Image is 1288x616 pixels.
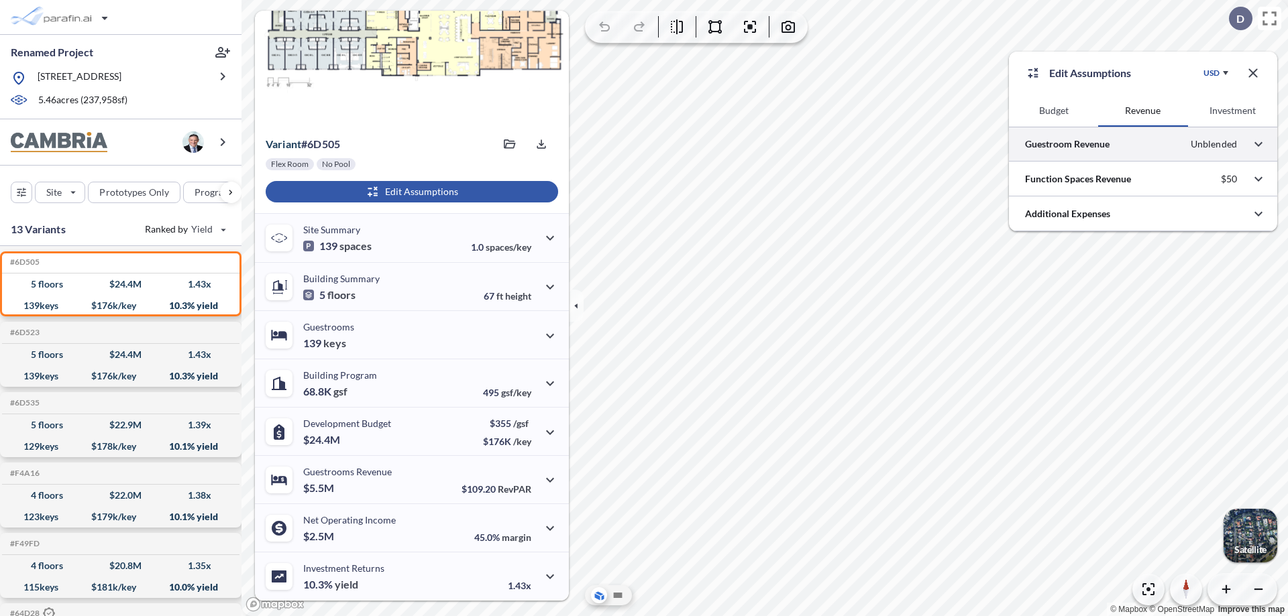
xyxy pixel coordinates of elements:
p: $2.5M [303,530,336,543]
span: gsf [333,385,347,398]
p: Site [46,186,62,199]
a: Mapbox [1110,605,1147,614]
button: Prototypes Only [88,182,180,203]
span: margin [502,532,531,543]
p: 1.0 [471,241,531,253]
p: No Pool [322,159,350,170]
span: gsf/key [501,387,531,398]
p: 5.46 acres ( 237,958 sf) [38,93,127,108]
p: $24.4M [303,433,342,446]
p: 1.43x [508,580,531,591]
button: Program [183,182,256,203]
p: Building Program [303,369,377,381]
p: Edit Assumptions [1049,65,1131,81]
p: Satellite [1234,544,1267,555]
p: $355 [483,418,531,429]
a: Improve this map [1218,605,1285,614]
span: RevPAR [498,483,531,495]
span: floors [327,288,356,302]
p: 10.3% [303,578,358,591]
p: View Floorplans [290,100,360,111]
p: 5 [303,288,356,302]
p: [STREET_ADDRESS] [38,70,121,86]
img: user logo [182,131,204,153]
button: Revenue [1098,95,1187,127]
a: Mapbox homepage [246,597,305,612]
span: yield [335,578,358,591]
button: Site Plan [610,587,626,603]
span: Yield [191,223,213,236]
p: Site Summary [303,224,360,235]
button: Switcher ImageSatellite [1224,509,1277,562]
p: D [1236,13,1244,25]
span: /gsf [513,418,529,429]
h5: Click to copy the code [7,257,40,267]
p: 495 [483,387,531,398]
span: height [505,290,531,302]
p: # 6d505 [266,137,340,151]
button: Site [35,182,85,203]
h5: Click to copy the code [7,328,40,337]
button: Investment [1188,95,1277,127]
p: Function Spaces Revenue [1025,172,1131,186]
span: /key [513,436,531,447]
p: 68.8K [303,385,347,398]
h5: Click to copy the code [7,469,40,478]
a: OpenStreetMap [1149,605,1214,614]
p: 139 [303,239,372,253]
p: Prototypes Only [99,186,169,199]
p: $50 [1221,173,1237,185]
p: Renamed Project [11,45,93,60]
span: ft [496,290,503,302]
p: Building Summary [303,273,380,284]
button: Edit Assumptions [266,181,558,202]
button: Aerial View [591,587,607,603]
p: $109.20 [462,483,531,495]
div: USD [1203,68,1220,78]
h5: Click to copy the code [7,398,40,408]
p: 139 [303,336,346,350]
p: 67 [484,290,531,302]
p: Development Budget [303,418,391,429]
span: spaces/key [486,241,531,253]
h5: Click to copy the code [7,539,40,548]
button: Budget [1009,95,1098,127]
p: $176K [483,436,531,447]
p: 13 Variants [11,221,66,237]
button: Ranked by Yield [134,219,235,240]
p: 45.0% [474,532,531,543]
span: spaces [339,239,372,253]
p: Flex Room [271,159,309,170]
span: Variant [266,137,301,150]
span: keys [323,336,346,350]
p: Guestrooms [303,321,354,332]
img: BrandImage [11,132,107,153]
p: Net Operating Income [303,514,396,526]
p: Program [195,186,232,199]
p: Investment Returns [303,562,384,574]
p: Additional Expenses [1025,207,1110,221]
p: Guestrooms Revenue [303,466,392,477]
p: $5.5M [303,481,336,495]
img: Switcher Image [1224,509,1277,562]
